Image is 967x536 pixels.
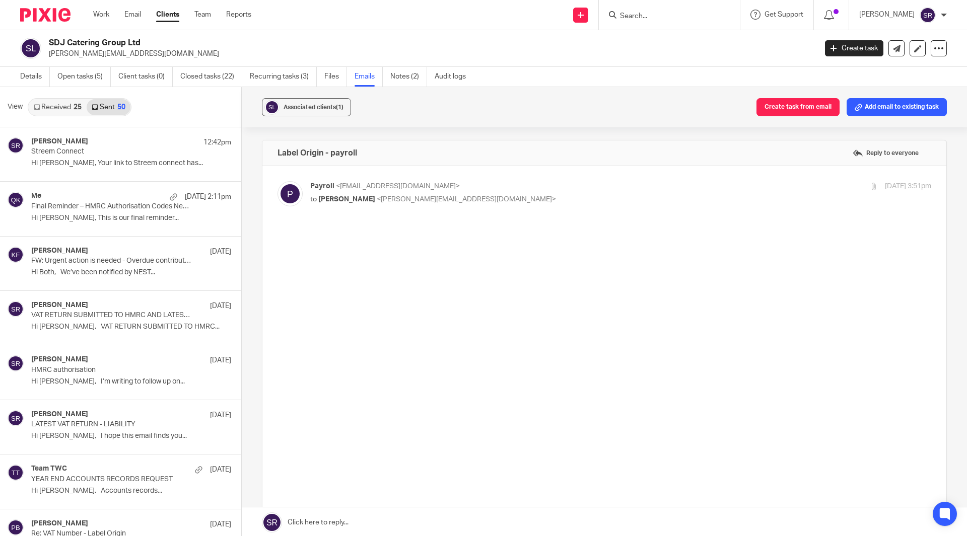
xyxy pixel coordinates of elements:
img: svg%3E [8,301,24,317]
img: svg%3E [8,465,24,481]
div: 25 [74,104,82,111]
p: Hi [PERSON_NAME], I’m writing to follow up on... [31,377,231,386]
span: Associated clients [284,104,343,110]
img: svg%3E [8,355,24,371]
a: Create task [825,40,883,56]
button: Associated clients(1) [262,98,351,116]
h4: Team TWC [31,465,67,473]
button: Create task from email [756,98,840,116]
h4: [PERSON_NAME] [31,355,88,364]
span: Get Support [765,11,803,18]
h4: Me [31,192,41,200]
span: <[EMAIL_ADDRESS][DOMAIN_NAME]> [336,183,460,190]
p: [DATE] 2:11pm [185,192,231,202]
h4: [PERSON_NAME] [31,410,88,419]
span: (1) [336,104,343,110]
a: Received25 [29,99,87,115]
h4: [PERSON_NAME] [31,137,88,146]
p: Hi [PERSON_NAME], Your link to Streem connect has... [31,159,231,168]
a: Email [124,10,141,20]
h4: Label Origin - payroll [278,148,357,158]
p: YEAR END ACCOUNTS RECORDS REQUEST [31,475,191,484]
p: Hi [PERSON_NAME], VAT RETURN SUBMITTED TO HMRC... [31,323,231,331]
span: [PERSON_NAME] [318,196,375,203]
a: Closed tasks (22) [180,67,242,87]
p: [PERSON_NAME] [859,10,915,20]
a: Files [324,67,347,87]
img: svg%3E [8,410,24,426]
h4: [PERSON_NAME] [31,247,88,255]
img: svg%3E [8,519,24,535]
p: 12:42pm [203,137,231,147]
a: Audit logs [435,67,473,87]
p: [DATE] [210,519,231,529]
a: Team [194,10,211,20]
p: VAT RETURN SUBMITTED TO HMRC AND LATEST MANAGEMENT ACCOUNTS [31,311,191,320]
p: Hi [PERSON_NAME], I hope this email finds you... [31,432,231,440]
p: Hi Both, We’ve been notified by NEST... [31,268,231,277]
p: FW: Urgent action is needed - Overdue contribution schedule(s) [31,257,191,265]
img: svg%3E [264,100,280,115]
a: Recurring tasks (3) [250,67,317,87]
p: [DATE] [210,355,231,365]
p: [DATE] 3:51pm [885,181,931,192]
p: Streem Connect [31,147,191,156]
img: Pixie [20,8,71,22]
p: [DATE] [210,410,231,420]
p: [DATE] [210,301,231,311]
h4: [PERSON_NAME] [31,301,88,310]
button: Add email to existing task [847,98,947,116]
img: svg%3E [8,247,24,263]
p: Hi [PERSON_NAME], This is our final reminder... [31,214,231,222]
img: svg%3E [278,181,303,206]
p: Final Reminder – HMRC Authorisation Codes Needed [31,202,191,211]
img: svg%3E [8,137,24,154]
div: 50 [117,104,125,111]
a: Details [20,67,50,87]
p: Hi [PERSON_NAME], Accounts records... [31,487,231,495]
a: Notes (2) [390,67,427,87]
a: Sent50 [87,99,130,115]
p: [DATE] [210,247,231,257]
img: svg%3E [920,7,936,23]
span: <[PERSON_NAME][EMAIL_ADDRESS][DOMAIN_NAME]> [377,196,556,203]
img: svg%3E [8,192,24,208]
a: Clients [156,10,179,20]
a: Work [93,10,109,20]
a: Emails [355,67,383,87]
span: View [8,102,23,112]
label: Reply to everyone [850,145,921,161]
p: HMRC authorisation [31,366,191,374]
a: Open tasks (5) [57,67,111,87]
h2: SDJ Catering Group Ltd [49,38,658,48]
img: svg%3E [20,38,41,59]
p: [PERSON_NAME][EMAIL_ADDRESS][DOMAIN_NAME] [49,49,810,59]
p: [DATE] [210,465,231,475]
a: Reports [226,10,251,20]
input: Search [619,12,710,21]
p: LATEST VAT RETURN - LIABILITY [31,420,191,429]
span: Payroll [310,183,334,190]
a: Client tasks (0) [118,67,173,87]
span: to [310,196,317,203]
h4: [PERSON_NAME] [31,519,88,528]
